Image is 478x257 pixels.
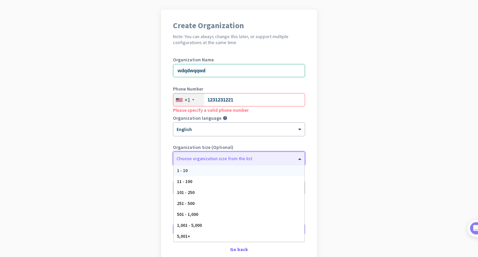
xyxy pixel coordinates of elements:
label: Organization Time Zone [173,174,305,179]
label: Organization Size (Optional) [173,145,305,150]
span: 101 - 250 [177,189,195,195]
h1: Create Organization [173,22,305,30]
span: 1 - 10 [177,167,188,173]
div: Go back [173,247,305,252]
label: Organization Name [173,57,305,62]
span: 1,001 - 5,000 [177,222,202,228]
input: What is the name of your organization? [173,64,305,77]
label: Phone Number [173,87,305,91]
span: Please specify a valid phone number [173,107,249,113]
span: 11 - 100 [177,178,192,184]
span: 501 - 1,000 [177,211,198,217]
h2: Note: You can always change this later, or support multiple configurations at the same time [173,33,305,45]
i: help [223,116,227,120]
span: 251 - 500 [177,200,195,206]
div: Options List [174,165,304,242]
div: +1 [185,96,190,103]
span: 5,001+ [177,233,190,239]
label: Organization language [173,116,221,120]
button: Create Organization [173,223,305,235]
input: 201-555-0123 [173,93,305,106]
